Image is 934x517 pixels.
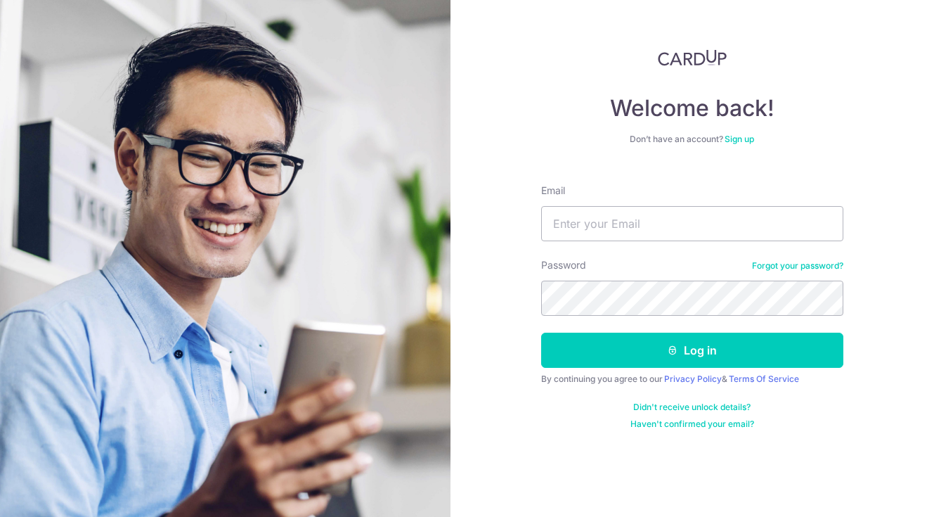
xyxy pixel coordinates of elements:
[752,260,843,272] a: Forgot your password?
[541,258,586,272] label: Password
[541,134,843,145] div: Don’t have an account?
[541,94,843,122] h4: Welcome back!
[664,374,722,384] a: Privacy Policy
[541,206,843,241] input: Enter your Email
[725,134,754,144] a: Sign up
[630,419,754,430] a: Haven't confirmed your email?
[541,374,843,385] div: By continuing you agree to our &
[658,49,727,66] img: CardUp Logo
[729,374,799,384] a: Terms Of Service
[541,184,565,198] label: Email
[541,333,843,368] button: Log in
[633,402,751,413] a: Didn't receive unlock details?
